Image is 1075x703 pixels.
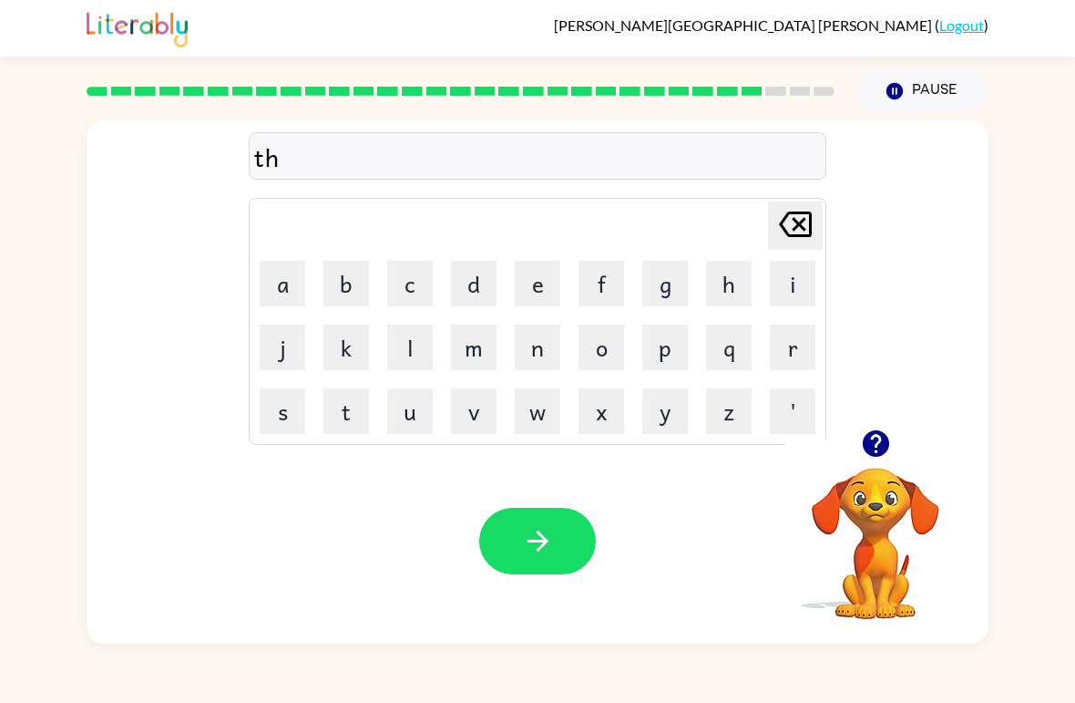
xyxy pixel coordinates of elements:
button: p [642,325,688,370]
button: t [323,388,369,434]
button: w [515,388,560,434]
button: i [770,261,815,306]
img: Literably [87,7,188,47]
button: z [706,388,752,434]
button: l [387,325,433,370]
button: u [387,388,433,434]
button: o [578,325,624,370]
button: c [387,261,433,306]
button: y [642,388,688,434]
button: f [578,261,624,306]
button: b [323,261,369,306]
button: x [578,388,624,434]
button: n [515,325,560,370]
button: h [706,261,752,306]
button: v [451,388,497,434]
button: d [451,261,497,306]
button: e [515,261,560,306]
div: ( ) [554,16,988,34]
button: m [451,325,497,370]
button: r [770,325,815,370]
button: Pause [856,70,988,112]
button: s [260,388,305,434]
button: j [260,325,305,370]
div: th [254,138,821,176]
button: a [260,261,305,306]
a: Logout [939,16,984,34]
video: Your browser must support playing .mp4 files to use Literably. Please try using another browser. [784,439,967,622]
button: ' [770,388,815,434]
button: q [706,325,752,370]
button: g [642,261,688,306]
button: k [323,325,369,370]
span: [PERSON_NAME][GEOGRAPHIC_DATA] [PERSON_NAME] [554,16,935,34]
